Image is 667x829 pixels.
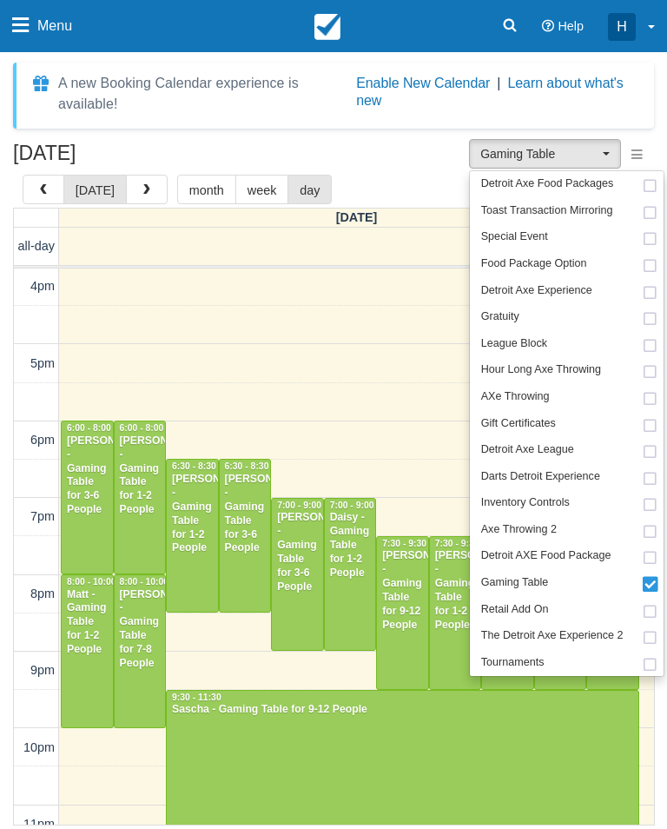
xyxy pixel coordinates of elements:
div: H [608,13,636,41]
span: Hour Long Axe Throwing [481,362,601,378]
span: AXe Throwing [481,389,550,405]
span: Darts Detroit Experience [481,469,600,485]
span: Tournaments [481,655,545,671]
span: Food Package Option [481,256,587,272]
span: Axe Throwing 2 [481,522,557,538]
span: Special Event [481,229,548,245]
i: Help [542,20,554,32]
span: Detroit Axe Food Packages [481,176,614,192]
span: League Block [481,336,547,352]
span: Inventory Controls [481,495,570,511]
img: checkfront-main-nav-mini-logo.png [314,14,340,40]
span: The Detroit Axe Experience 2 [481,628,624,644]
span: Detroit Axe League [481,442,574,458]
span: Help [558,19,584,33]
span: Gaming Table [481,575,548,591]
span: Gift Certificates [481,416,556,432]
span: Detroit AXE Food Package [481,548,611,564]
span: Toast Transaction Mirroring [481,203,613,219]
span: Gratuity [481,309,519,325]
span: Detroit Axe Experience [481,283,592,299]
span: Retail Add On [481,602,549,618]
